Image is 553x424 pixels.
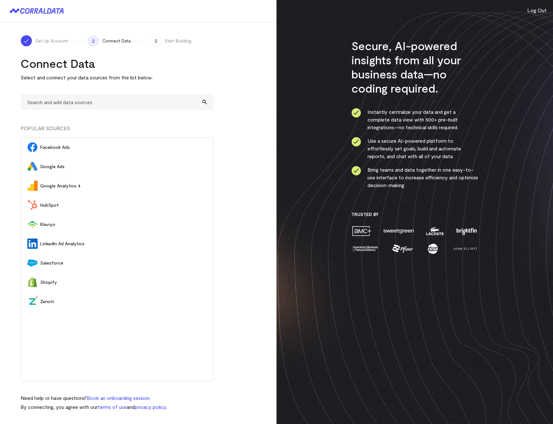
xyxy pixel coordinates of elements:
[351,108,361,118] img: ico-check-circle-4b19435c.svg
[102,38,131,44] span: Connect Data
[351,39,478,95] h3: Secure, AI-powered insights from all your business data—no coding required.
[27,161,38,172] img: Google Ads
[27,200,38,210] img: HubSpot
[351,166,478,189] li: Bring teams and data together in one easy-to-use interface to increase efficiency and optimize de...
[21,74,213,81] p: Select and connect your data sources from the list below.
[351,243,379,254] img: amnh-5afada46.png
[40,202,207,208] span: HubSpot
[21,56,213,70] h2: Connect Data
[425,225,444,237] img: lacoste-7a6b0538.png
[27,296,38,307] img: Zenoti
[40,240,207,247] span: LinkedIn Ad Analytics
[27,277,38,287] img: Shopify
[351,137,478,160] li: Use a secure AI-powered platform to effortlessly set goals, build and automate reports, and chat ...
[27,239,38,249] img: LinkedIn Ad Analytics
[40,221,207,228] span: Klaviyo
[527,6,547,14] button: Log Out
[40,183,207,189] span: Google Analytics 4
[40,144,207,150] span: Facebook Ads
[27,219,38,230] img: Klaviyo
[165,38,192,44] span: Start Building
[27,181,38,191] img: Google Analytics 4
[21,124,213,137] div: POPULAR SOURCES
[35,38,68,44] span: Set Up Account
[98,404,127,410] a: terms of use
[392,243,414,254] img: pfizer-e137f5fc.png
[351,166,361,176] img: ico-check-circle-4b19435c.svg
[351,137,361,147] img: ico-check-circle-4b19435c.svg
[135,404,167,410] a: privacy policy.
[40,163,207,170] span: Google Ads
[150,35,161,47] span: 3
[383,225,415,237] img: sweetgreen-1d1fb32c.png
[21,394,167,402] p: Need help or have questions?
[351,108,478,131] li: Instantly centralize your data and get a complete data view with 500+ pre-built integrations—no t...
[27,142,38,152] img: Facebook Ads
[21,403,167,411] p: By connecting, you agree with our and
[27,258,38,268] img: Salesforce
[23,38,30,44] img: ico-check-white-5ff98cb1.svg
[426,243,439,254] img: moon-juice-c312e729.png
[21,94,213,110] input: Search and add data sources
[351,212,478,217] h3: Trusted By
[87,35,99,47] span: 2
[455,225,478,237] img: brightfin-a251e171.png
[452,243,478,254] img: john-elliott-25751c40.png
[40,298,207,305] span: Zenoti
[40,260,207,266] span: Salesforce
[351,225,372,237] img: amc-0b11a8f1.png
[87,395,150,401] a: Book an onboarding session.
[40,279,207,285] span: Shopify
